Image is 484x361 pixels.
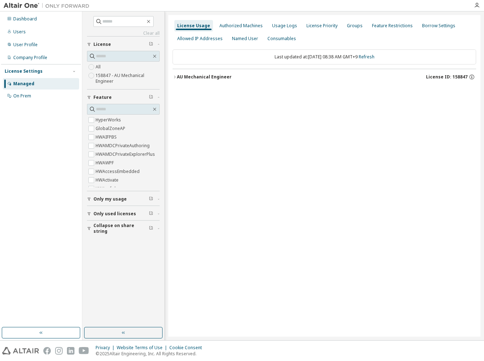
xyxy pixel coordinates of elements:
[149,42,153,47] span: Clear filter
[347,23,363,29] div: Groups
[177,23,210,29] div: License Usage
[2,347,39,355] img: altair_logo.svg
[149,211,153,217] span: Clear filter
[96,141,151,150] label: HWAMDCPrivateAuthoring
[359,54,374,60] a: Refresh
[13,16,37,22] div: Dashboard
[87,206,160,222] button: Only used licenses
[96,116,122,124] label: HyperWorks
[96,133,118,141] label: HWAIFPBS
[87,37,160,52] button: License
[87,191,160,207] button: Only my usage
[93,95,112,100] span: Feature
[67,347,74,355] img: linkedin.svg
[149,226,153,231] span: Clear filter
[79,347,89,355] img: youtube.svg
[96,351,206,357] p: © 2025 Altair Engineering, Inc. All Rights Reserved.
[13,42,38,48] div: User Profile
[13,55,47,61] div: Company Profile
[96,150,156,159] label: HWAMDCPrivateExplorerPlus
[87,90,160,105] button: Feature
[149,196,153,202] span: Clear filter
[13,93,31,99] div: On Prem
[426,74,468,80] span: License ID: 158847
[96,167,141,176] label: HWAccessEmbedded
[177,74,232,80] div: AU Mechanical Engineer
[96,124,127,133] label: GlobalZoneAP
[96,159,115,167] label: HWAWPF
[87,30,160,36] a: Clear all
[5,68,43,74] div: License Settings
[13,29,26,35] div: Users
[93,42,111,47] span: License
[87,221,160,236] button: Collapse on share string
[422,23,455,29] div: Borrow Settings
[13,81,34,87] div: Managed
[149,95,153,100] span: Clear filter
[93,211,136,217] span: Only used licenses
[272,23,297,29] div: Usage Logs
[306,23,338,29] div: License Priority
[173,69,476,85] button: AU Mechanical EngineerLicense ID: 158847
[177,36,223,42] div: Allowed IP Addresses
[173,49,476,64] div: Last updated at: [DATE] 08:38 AM GMT+9
[96,63,102,71] label: All
[117,345,169,351] div: Website Terms of Use
[267,36,296,42] div: Consumables
[93,196,127,202] span: Only my usage
[232,36,258,42] div: Named User
[96,345,117,351] div: Privacy
[372,23,413,29] div: Feature Restrictions
[93,223,149,234] span: Collapse on share string
[96,176,120,184] label: HWActivate
[219,23,263,29] div: Authorized Machines
[55,347,63,355] img: instagram.svg
[4,2,93,9] img: Altair One
[43,347,51,355] img: facebook.svg
[169,345,206,351] div: Cookie Consent
[96,71,160,86] label: 158847 - AU Mechanical Engineer
[96,184,118,193] label: HWAcufwh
